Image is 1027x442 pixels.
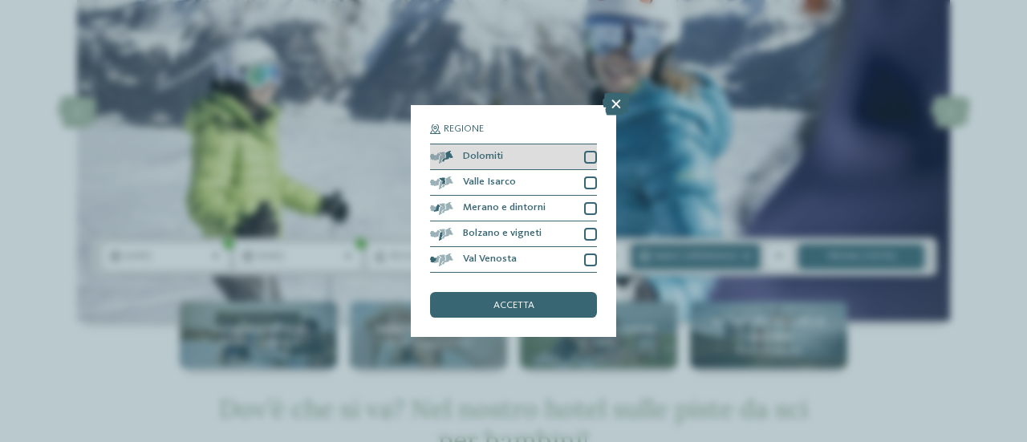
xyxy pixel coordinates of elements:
span: Val Venosta [463,254,517,265]
span: Dolomiti [463,152,503,162]
span: Bolzano e vigneti [463,229,542,239]
span: Regione [444,124,484,135]
span: Valle Isarco [463,177,516,188]
span: Merano e dintorni [463,203,546,213]
span: accetta [493,301,534,311]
